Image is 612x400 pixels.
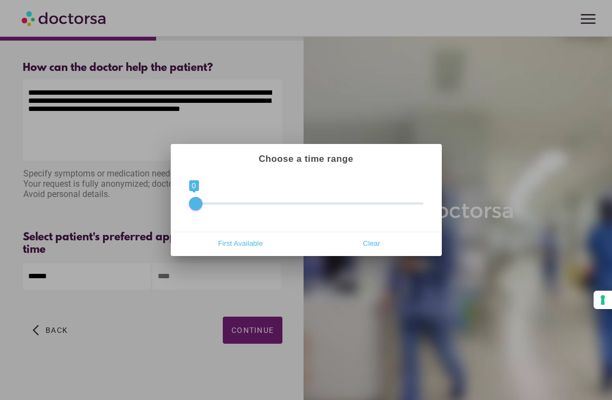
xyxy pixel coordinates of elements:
button: First Available [175,234,306,252]
span: Clear [310,235,434,251]
span: First Available [178,235,303,251]
button: Clear [306,234,437,252]
span: 0 [189,180,199,191]
strong: Choose a time range [259,154,353,164]
button: Your consent preferences for tracking technologies [594,291,612,309]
